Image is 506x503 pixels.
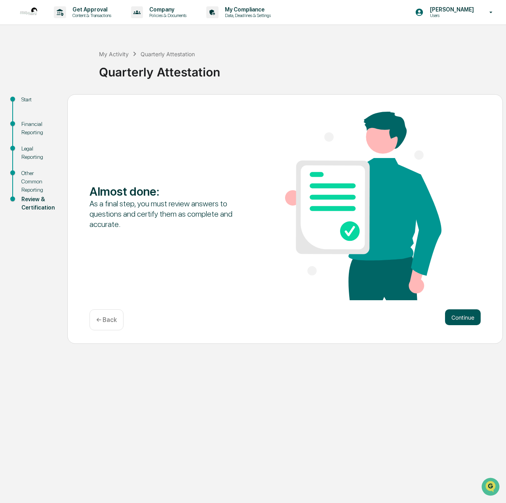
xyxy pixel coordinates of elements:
[8,115,14,122] div: 🔎
[19,3,38,22] img: logo
[96,316,117,324] p: ← Back
[27,68,100,74] div: We're available if you need us!
[21,120,55,137] div: Financial Reporting
[27,60,130,68] div: Start new chat
[481,477,502,498] iframe: Open customer support
[5,96,54,111] a: 🖐️Preclearance
[424,6,478,13] p: [PERSON_NAME]
[141,51,195,57] div: Quarterly Attestation
[66,6,115,13] p: Get Approval
[8,60,22,74] img: 1746055101610-c473b297-6a78-478c-a979-82029cc54cd1
[143,6,190,13] p: Company
[445,309,481,325] button: Continue
[21,195,55,212] div: Review & Certification
[219,6,275,13] p: My Compliance
[16,99,51,107] span: Preclearance
[424,13,478,18] p: Users
[99,51,129,57] div: My Activity
[21,169,55,194] div: Other Common Reporting
[16,114,50,122] span: Data Lookup
[219,13,275,18] p: Data, Deadlines & Settings
[79,134,96,140] span: Pylon
[65,99,98,107] span: Attestations
[285,112,441,300] img: Almost done
[143,13,190,18] p: Policies & Documents
[89,198,246,229] div: As a final step, you must review answers to questions and certify them as complete and accurate.
[21,95,55,104] div: Start
[21,145,55,161] div: Legal Reporting
[54,96,101,111] a: 🗄️Attestations
[89,184,246,198] div: Almost done :
[135,63,144,72] button: Start new chat
[56,133,96,140] a: Powered byPylon
[57,100,64,107] div: 🗄️
[66,13,115,18] p: Content & Transactions
[8,100,14,107] div: 🖐️
[99,59,502,79] div: Quarterly Attestation
[8,16,144,29] p: How can we help?
[5,111,53,126] a: 🔎Data Lookup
